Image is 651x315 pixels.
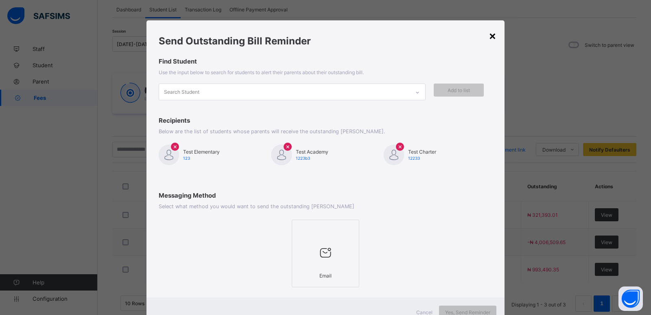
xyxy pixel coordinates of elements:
[159,117,492,124] span: Recipients
[159,57,492,65] span: Find Student
[440,87,478,93] span: Add to list
[296,149,328,155] span: Test Academy
[164,84,199,100] div: Search Student
[159,128,385,134] span: Below are the list of students whose parents will receive the outstanding [PERSON_NAME].
[618,286,643,311] button: Open asap
[408,149,436,155] span: Test Charter
[296,269,355,283] div: Email
[398,142,402,150] span: ×
[183,156,190,161] span: 123
[159,192,492,199] span: Messaging Method
[159,35,492,47] h1: Send Outstanding Bill Reminder
[296,156,310,161] span: 1223b3
[159,69,364,75] span: Use the input below to search for students to alert their parents about their outstanding bill.
[489,29,496,42] div: ×
[183,149,220,155] span: Test Elementary
[408,156,420,161] span: 12233
[286,142,290,150] span: ×
[159,203,354,209] span: Select what method you would want to send the outstanding [PERSON_NAME]
[173,142,177,150] span: ×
